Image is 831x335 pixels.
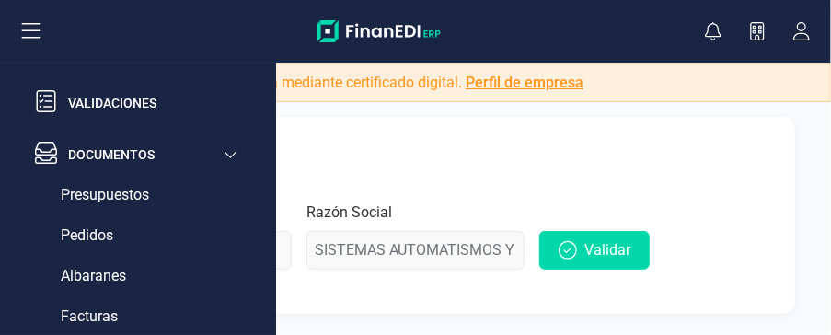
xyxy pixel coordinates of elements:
[539,231,650,270] button: Validar
[68,94,237,112] div: Validaciones
[584,239,630,261] span: Validar
[317,20,442,42] img: Logo Finanedi
[61,265,126,287] span: Albaranes
[61,184,149,206] span: Presupuestos
[61,225,113,247] span: Pedidos
[466,74,583,91] a: Perfil de empresa
[56,72,583,94] span: Tienes pendiente validar la cuenta mediante certificado digital.
[306,202,392,224] label: Razón Social
[61,306,118,328] span: Facturas
[68,145,224,164] div: Documentos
